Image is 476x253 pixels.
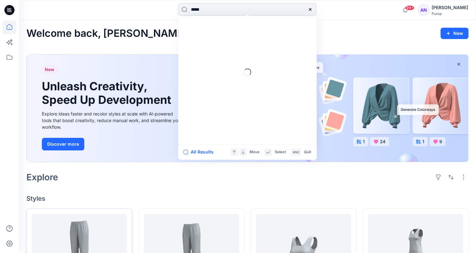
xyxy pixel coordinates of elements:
[440,28,468,39] button: New
[26,28,187,39] h2: Welcome back, [PERSON_NAME]
[42,80,174,107] h1: Unleash Creativity, Speed Up Development
[183,148,218,156] button: All Results
[26,195,468,202] h4: Styles
[42,138,84,150] button: Discover more
[45,66,54,73] span: New
[405,5,414,10] span: 99+
[42,138,183,150] a: Discover more
[432,11,468,16] div: Puma
[274,149,286,155] p: Select
[418,4,429,16] div: AN
[304,149,311,155] p: Quit
[42,110,183,130] div: Explore ideas faster and recolor styles at scale with AI-powered tools that boost creativity, red...
[249,149,259,155] p: Move
[293,149,299,155] p: esc
[26,172,58,182] h2: Explore
[432,4,468,11] div: [PERSON_NAME]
